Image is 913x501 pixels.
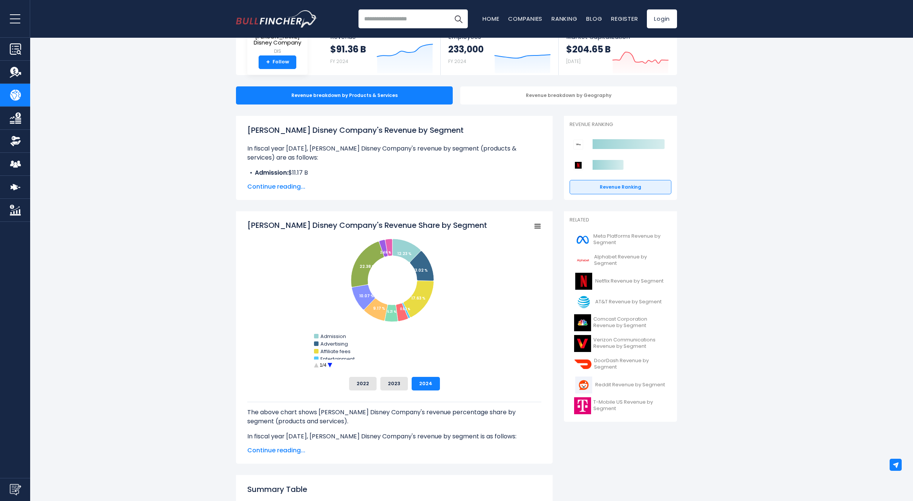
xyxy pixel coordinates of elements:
img: Walt Disney Company competitors logo [573,140,583,149]
a: Home [483,15,499,23]
small: FY 2024 [330,58,348,65]
b: Admission: [255,168,288,177]
img: CMCSA logo [574,314,591,331]
svg: Walt Disney Company's Revenue Share by Segment [247,220,541,371]
strong: + [266,59,270,66]
span: AT&T Revenue by Segment [595,299,662,305]
text: Entertainment [320,355,355,363]
p: Related [570,217,671,223]
a: Revenue Ranking [570,180,671,194]
span: Meta Platforms Revenue by Segment [593,233,667,246]
img: TMUS logo [574,397,591,414]
tspan: 9.17 % [373,306,385,311]
a: T-Mobile US Revenue by Segment [570,395,671,416]
span: Alphabet Revenue by Segment [594,254,667,267]
div: Revenue breakdown by Products & Services [236,86,453,105]
a: Revenue $91.36 B FY 2024 [323,26,441,75]
a: Market Capitalization $204.65 B [DATE] [559,26,676,75]
img: Bullfincher logo [236,10,317,28]
a: Meta Platforms Revenue by Segment [570,229,671,250]
a: Comcast Corporation Revenue by Segment [570,312,671,333]
img: T logo [574,294,593,310]
button: Search [449,9,468,28]
img: VZ logo [574,335,591,352]
span: Reddit Revenue by Segment [595,382,665,388]
img: META logo [574,231,591,248]
a: Verizon Communications Revenue by Segment [570,333,671,354]
span: Market Capitalization [566,33,669,40]
img: Netflix competitors logo [573,160,583,170]
li: $11.17 B [247,168,541,177]
span: Comcast Corporation Revenue by Segment [593,316,667,329]
a: +Follow [259,55,296,69]
tspan: 22.38 % [360,264,375,269]
a: Ranking [551,15,577,23]
span: Continue reading... [247,182,541,191]
p: The above chart shows [PERSON_NAME] Disney Company's revenue percentage share by segment (product... [247,408,541,426]
a: Login [647,9,677,28]
a: Reddit Revenue by Segment [570,375,671,395]
strong: $91.36 B [330,43,366,55]
img: NFLX logo [574,273,593,290]
button: 2022 [349,377,377,390]
a: AT&T Revenue by Segment [570,292,671,312]
small: DIS [253,48,302,55]
span: Continue reading... [247,446,541,455]
h2: Summary Table [247,484,541,495]
button: 2023 [380,377,408,390]
h1: [PERSON_NAME] Disney Company's Revenue by Segment [247,124,541,136]
span: DoorDash Revenue by Segment [594,358,667,370]
div: Revenue breakdown by Geography [460,86,677,105]
a: DoorDash Revenue by Segment [570,354,671,375]
text: Advertising [320,340,348,347]
button: 2024 [412,377,440,390]
span: Netflix Revenue by Segment [595,278,663,284]
a: Register [611,15,638,23]
strong: $204.65 B [566,43,611,55]
p: In fiscal year [DATE], [PERSON_NAME] Disney Company's revenue by segment (products & services) ar... [247,144,541,162]
span: Revenue [330,33,433,40]
tspan: 12.23 % [397,251,412,257]
tspan: [PERSON_NAME] Disney Company's Revenue Share by Segment [247,220,487,231]
small: FY 2024 [448,58,466,65]
tspan: 2.48 % [380,250,391,255]
a: Blog [586,15,602,23]
strong: 233,000 [448,43,484,55]
tspan: 10.07 % [359,293,374,299]
p: Revenue Ranking [570,121,671,128]
a: Companies [508,15,542,23]
span: [PERSON_NAME] Disney Company [253,34,302,46]
img: Ownership [10,135,21,147]
img: RDDT logo [574,377,593,393]
a: Netflix Revenue by Segment [570,271,671,292]
span: Employees [448,33,550,40]
small: [DATE] [566,58,581,65]
tspan: 0.82 % [400,307,410,311]
text: Affiliate fees [320,348,351,355]
a: Go to homepage [236,10,317,28]
p: In fiscal year [DATE], [PERSON_NAME] Disney Company's revenue by segment is as follows: [247,432,541,441]
tspan: 13.02 % [414,267,428,273]
tspan: 5.21 % [387,310,396,314]
img: GOOGL logo [574,252,592,269]
span: Verizon Communications Revenue by Segment [593,337,667,350]
text: Admission [320,333,346,340]
img: DASH logo [574,356,592,373]
span: T-Mobile US Revenue by Segment [593,399,667,412]
a: Employees 233,000 FY 2024 [441,26,558,75]
tspan: 17.63 % [411,295,426,301]
a: Alphabet Revenue by Segment [570,250,671,271]
text: 1/4 [320,362,326,368]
